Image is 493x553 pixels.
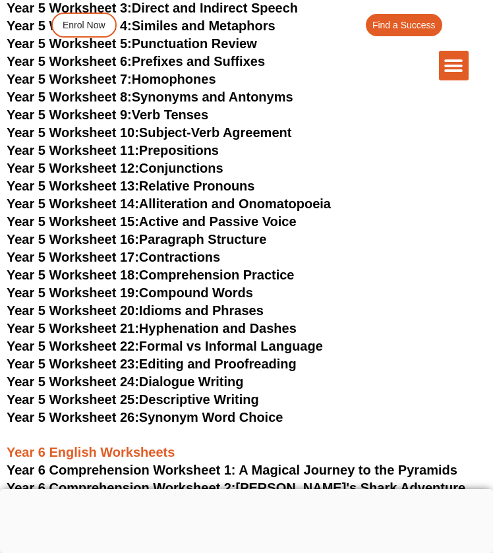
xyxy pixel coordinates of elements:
[7,410,139,424] span: Year 5 Worksheet 26:
[7,107,208,122] a: Year 5 Worksheet 9:Verb Tenses
[7,392,139,407] span: Year 5 Worksheet 25:
[7,374,243,389] a: Year 5 Worksheet 24:Dialogue Writing
[7,250,139,264] span: Year 5 Worksheet 17:
[7,392,259,407] a: Year 5 Worksheet 25:Descriptive Writing
[7,214,139,229] span: Year 5 Worksheet 15:
[7,179,254,193] a: Year 5 Worksheet 13:Relative Pronouns
[7,196,139,211] span: Year 5 Worksheet 14:
[7,125,139,140] span: Year 5 Worksheet 10:
[7,321,297,335] a: Year 5 Worksheet 21:Hyphenation and Dashes
[7,285,253,300] a: Year 5 Worksheet 19:Compound Words
[7,339,323,353] a: Year 5 Worksheet 22:Formal vs Informal Language
[7,268,139,282] span: Year 5 Worksheet 18:
[7,232,139,247] span: Year 5 Worksheet 16:
[7,90,293,104] a: Year 5 Worksheet 8:Synonyms and Antonyms
[7,268,294,282] a: Year 5 Worksheet 18:Comprehension Practice
[7,303,264,318] a: Year 5 Worksheet 20:Idioms and Phrases
[7,214,297,229] a: Year 5 Worksheet 15:Active and Passive Voice
[439,51,469,80] div: Menu Toggle
[7,143,219,158] a: Year 5 Worksheet 11:Prepositions
[7,339,139,353] span: Year 5 Worksheet 22:
[7,303,139,318] span: Year 5 Worksheet 20:
[7,161,139,175] span: Year 5 Worksheet 12:
[7,357,139,371] span: Year 5 Worksheet 23:
[365,14,442,36] a: Find a Success
[7,480,465,495] a: Year 6 Comprehension Worksheet 2:[PERSON_NAME]'s Shark Adventure
[372,20,435,30] span: Find a Success
[7,426,486,461] h3: Year 6 English Worksheets
[7,321,139,335] span: Year 5 Worksheet 21:
[267,404,493,553] iframe: Chat Widget
[7,285,139,300] span: Year 5 Worksheet 19:
[7,374,139,389] span: Year 5 Worksheet 24:
[7,250,220,264] a: Year 5 Worksheet 17:Contractions
[7,463,457,477] a: Year 6 Comprehension Worksheet 1: A Magical Journey to the Pyramids
[7,410,283,424] a: Year 5 Worksheet 26:Synonym Word Choice
[7,90,132,104] span: Year 5 Worksheet 8:
[7,179,139,193] span: Year 5 Worksheet 13:
[7,125,291,140] a: Year 5 Worksheet 10:Subject-Verb Agreement
[7,357,297,371] a: Year 5 Worksheet 23:Editing and Proofreading
[7,107,132,122] span: Year 5 Worksheet 9:
[51,13,117,38] a: Enrol Now
[7,480,236,495] span: Year 6 Comprehension Worksheet 2:
[7,143,139,158] span: Year 5 Worksheet 11:
[7,232,266,247] a: Year 5 Worksheet 16:Paragraph Structure
[63,20,105,30] span: Enrol Now
[7,161,223,175] a: Year 5 Worksheet 12:Conjunctions
[7,196,331,211] a: Year 5 Worksheet 14:Alliteration and Onomatopoeia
